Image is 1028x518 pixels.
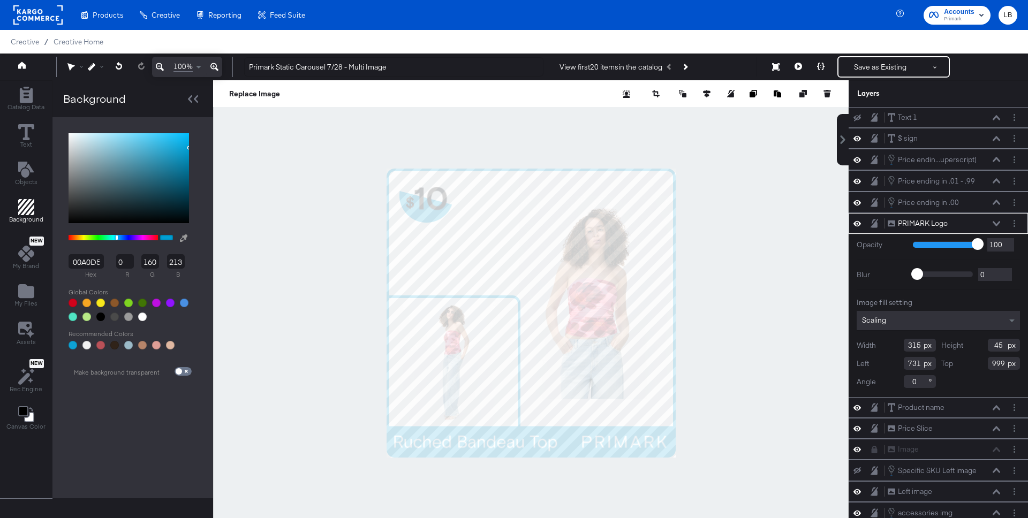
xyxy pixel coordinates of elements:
[152,11,180,19] span: Creative
[29,360,44,367] span: New
[774,88,784,99] button: Paste image
[898,197,959,208] div: Price ending in .00
[1009,112,1020,123] button: Layer Options
[887,218,948,229] button: PRIMARK Logo
[138,313,147,321] div: #FFFFFF
[887,464,977,476] button: Specific SKU Left image
[774,90,781,97] svg: Paste image
[560,62,662,72] div: View first 20 items in the catalog
[96,313,105,321] div: #000000
[999,6,1017,25] button: LB
[20,140,32,149] span: Text
[69,269,113,281] label: hex
[862,315,886,325] span: Scaling
[15,178,37,186] span: Objects
[74,368,160,377] span: Make background transparent
[69,313,77,321] div: #50E3C2
[941,359,953,369] label: Top
[857,359,869,369] label: Left
[180,299,188,307] div: #4A90E2
[152,299,161,307] div: #BD10E0
[1009,218,1020,229] button: Layer Options
[167,269,189,281] label: b
[887,112,918,123] button: Text 1
[944,15,974,24] span: Primark
[270,11,305,19] span: Feed Suite
[887,486,933,497] button: Left image
[110,299,119,307] div: #8B572A
[944,6,974,18] span: Accounts
[208,11,241,19] span: Reporting
[54,37,103,46] a: Creative Home
[1,84,51,115] button: Add Rectangle
[898,155,977,165] div: Price endin...uperscript)
[9,215,43,224] span: Background
[924,6,991,25] button: AccountsPrimark
[1009,154,1020,165] button: Layer Options
[11,37,39,46] span: Creative
[1003,9,1013,21] span: LB
[3,197,50,227] button: Add Rectangle
[138,299,147,307] div: #417505
[898,508,953,518] div: accessories img
[1009,465,1020,476] button: Layer Options
[124,299,133,307] div: #7ED321
[6,234,46,274] button: NewMy Brand
[887,133,918,144] button: $ sign
[677,57,692,77] button: Next Product
[898,486,932,497] div: Left image
[1009,486,1020,497] button: Layer Options
[857,270,905,280] label: Blur
[623,90,630,98] svg: Remove background
[8,281,44,311] button: Add Files
[898,423,933,433] div: Price Slice
[1009,444,1020,455] button: Layer Options
[110,313,119,321] div: #4A4A4A
[857,240,905,250] label: Opacity
[857,88,966,98] div: Layers
[69,330,191,338] span: Recommended Colors
[116,269,138,281] label: r
[82,299,91,307] div: #F5A623
[857,298,1020,308] div: Image fill setting
[93,11,123,19] span: Products
[1009,423,1020,434] button: Layer Options
[898,112,917,123] div: Text 1
[750,88,760,99] button: Copy image
[29,238,44,245] span: New
[941,340,963,351] label: Height
[1009,197,1020,208] button: Layer Options
[887,175,976,187] button: Price ending in .01 - .99
[63,91,126,106] div: Background
[9,159,44,189] button: Add Text
[69,299,77,307] div: #D0021B
[857,377,876,387] label: Angle
[13,262,39,270] span: My Brand
[173,62,193,72] span: 100%
[1009,402,1020,413] button: Layer Options
[887,196,959,208] button: Price ending in .00
[898,402,944,413] div: Product name
[10,385,42,393] span: Rec Engine
[14,299,37,308] span: My Files
[166,299,175,307] div: #9013FE
[898,466,977,476] div: Specific SKU Left image
[887,402,945,413] button: Product name
[1009,176,1020,187] button: Layer Options
[3,356,49,397] button: NewRec Engine
[750,90,757,97] svg: Copy image
[898,176,975,186] div: Price ending in .01 - .99
[887,154,977,165] button: Price endin...uperscript)
[1009,133,1020,144] button: Layer Options
[6,422,46,431] span: Canvas Color
[82,313,91,321] div: #B8E986
[229,88,280,99] button: Replace Image
[10,318,42,349] button: Assets
[17,338,36,346] span: Assets
[838,57,922,77] button: Save as Existing
[39,37,54,46] span: /
[898,133,918,143] div: $ sign
[887,423,933,434] button: Price Slice
[12,121,41,152] button: Text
